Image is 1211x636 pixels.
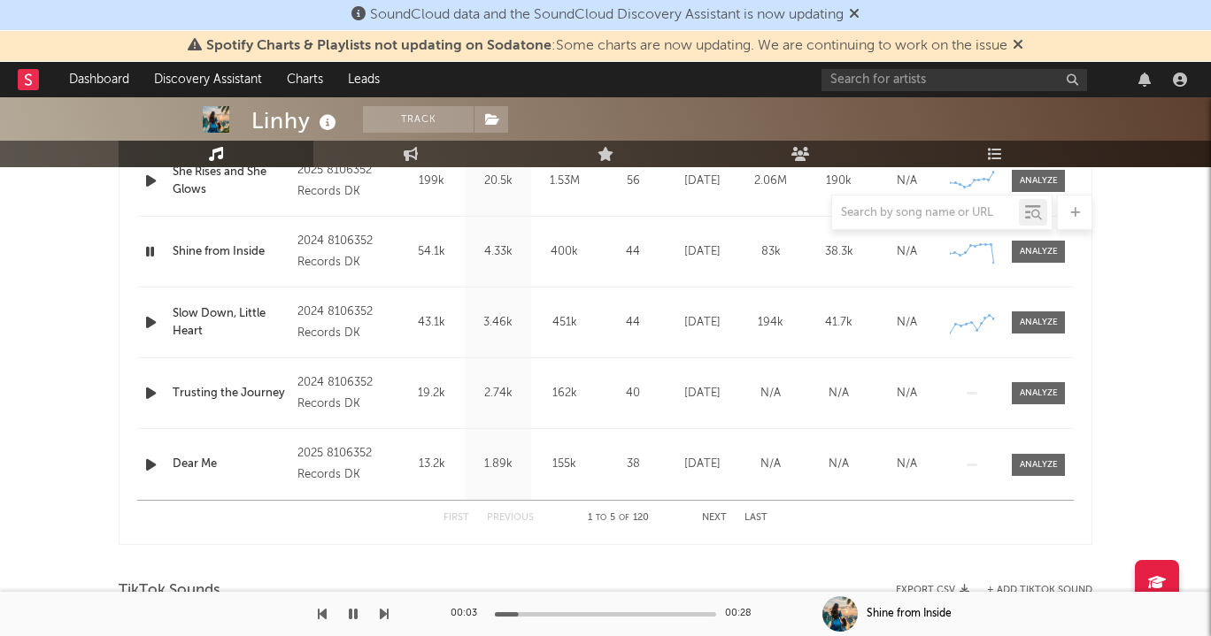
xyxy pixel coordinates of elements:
[297,372,394,415] div: 2024 8106352 Records DK
[173,305,289,340] a: Slow Down, Little Heart
[725,603,760,625] div: 00:28
[536,243,593,261] div: 400k
[877,385,937,402] div: N/A
[173,164,289,198] a: She Rises and She Glows
[821,69,1087,91] input: Search for artists
[536,172,593,190] div: 1.53M
[451,603,486,625] div: 00:03
[809,456,868,473] div: N/A
[602,456,664,473] div: 38
[809,243,868,261] div: 38.3k
[142,62,274,97] a: Discovery Assistant
[702,513,727,523] button: Next
[809,172,868,190] div: 190k
[444,513,469,523] button: First
[403,385,460,402] div: 19.2k
[469,172,527,190] div: 20.5k
[877,172,937,190] div: N/A
[867,606,952,622] div: Shine from Inside
[469,314,527,332] div: 3.46k
[57,62,142,97] a: Dashboard
[363,106,474,133] button: Track
[673,243,732,261] div: [DATE]
[673,385,732,402] div: [DATE]
[602,314,664,332] div: 44
[673,172,732,190] div: [DATE]
[297,231,394,273] div: 2024 8106352 Records DK
[469,385,527,402] div: 2.74k
[877,314,937,332] div: N/A
[849,8,860,22] span: Dismiss
[403,456,460,473] div: 13.2k
[602,243,664,261] div: 44
[741,172,800,190] div: 2.06M
[596,514,606,522] span: to
[119,580,220,602] span: TikTok Sounds
[987,586,1092,595] button: + Add TikTok Sound
[206,39,552,53] span: Spotify Charts & Playlists not updating on Sodatone
[877,456,937,473] div: N/A
[1013,39,1023,53] span: Dismiss
[173,385,289,402] a: Trusting the Journey
[569,508,667,529] div: 1 5 120
[403,243,460,261] div: 54.1k
[370,8,844,22] span: SoundCloud data and the SoundCloud Discovery Assistant is now updating
[809,385,868,402] div: N/A
[536,314,593,332] div: 451k
[536,456,593,473] div: 155k
[602,172,664,190] div: 56
[744,513,767,523] button: Last
[741,314,800,332] div: 194k
[602,385,664,402] div: 40
[673,314,732,332] div: [DATE]
[741,243,800,261] div: 83k
[274,62,336,97] a: Charts
[969,586,1092,595] button: + Add TikTok Sound
[297,160,394,203] div: 2025 8106352 Records DK
[297,443,394,486] div: 2025 8106352 Records DK
[536,385,593,402] div: 162k
[741,456,800,473] div: N/A
[206,39,1007,53] span: : Some charts are now updating. We are continuing to work on the issue
[877,243,937,261] div: N/A
[403,172,460,190] div: 199k
[173,243,289,261] a: Shine from Inside
[297,302,394,344] div: 2024 8106352 Records DK
[896,585,969,595] button: Export CSV
[673,456,732,473] div: [DATE]
[469,243,527,261] div: 4.33k
[832,206,1019,220] input: Search by song name or URL
[469,456,527,473] div: 1.89k
[619,514,629,522] span: of
[173,456,289,473] a: Dear Me
[336,62,392,97] a: Leads
[741,385,800,402] div: N/A
[487,513,534,523] button: Previous
[809,314,868,332] div: 41.7k
[403,314,460,332] div: 43.1k
[251,106,341,135] div: Linhy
